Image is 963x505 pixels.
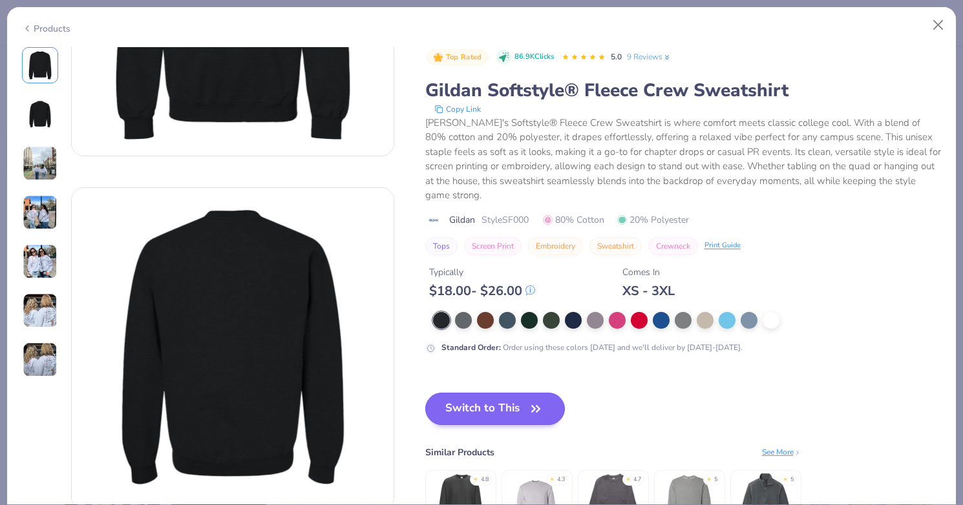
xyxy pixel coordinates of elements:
[481,213,529,227] span: Style SF000
[441,342,743,353] div: Order using these colors [DATE] and we'll deliver by [DATE]-[DATE].
[648,237,698,255] button: Crewneck
[562,47,606,68] div: 5.0 Stars
[473,475,478,480] div: ★
[22,22,70,36] div: Products
[446,54,482,61] span: Top Rated
[429,283,535,299] div: $ 18.00 - $ 26.00
[441,342,501,353] strong: Standard Order :
[549,475,555,480] div: ★
[627,51,672,63] a: 9 Reviews
[427,49,489,66] button: Badge Button
[464,237,522,255] button: Screen Print
[425,78,942,103] div: Gildan Softstyle® Fleece Crew Sweatshirt
[25,50,56,81] img: Front
[23,195,58,230] img: User generated content
[430,103,485,116] button: copy to clipboard
[783,475,788,480] div: ★
[611,52,622,62] span: 5.0
[425,215,443,225] img: brand logo
[557,475,565,484] div: 4.3
[706,475,712,480] div: ★
[790,475,794,484] div: 5
[25,99,56,130] img: Back
[704,240,741,251] div: Print Guide
[762,446,801,458] div: See More
[425,393,566,425] button: Switch to This
[23,342,58,377] img: User generated content
[429,265,535,279] div: Typically
[622,265,675,279] div: Comes In
[425,237,458,255] button: Tops
[23,146,58,181] img: User generated content
[528,237,583,255] button: Embroidery
[926,13,951,37] button: Close
[514,52,554,63] span: 86.9K Clicks
[481,475,489,484] div: 4.8
[23,244,58,279] img: User generated content
[589,237,642,255] button: Sweatshirt
[23,293,58,328] img: User generated content
[633,475,641,484] div: 4.7
[714,475,717,484] div: 5
[622,283,675,299] div: XS - 3XL
[626,475,631,480] div: ★
[617,213,689,227] span: 20% Polyester
[425,116,942,203] div: [PERSON_NAME]'s Softstyle® Fleece Crew Sweatshirt is where comfort meets classic college cool. Wi...
[449,213,475,227] span: Gildan
[425,446,494,459] div: Similar Products
[433,52,443,63] img: Top Rated sort
[543,213,604,227] span: 80% Cotton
